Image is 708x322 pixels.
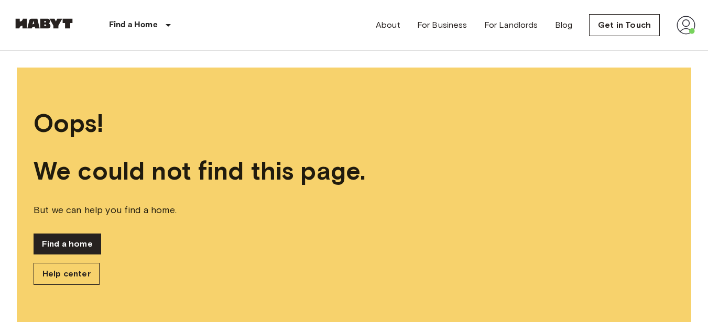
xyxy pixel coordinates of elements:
img: Habyt [13,18,75,29]
a: For Business [417,19,467,31]
a: About [376,19,400,31]
img: avatar [677,16,695,35]
span: But we can help you find a home. [34,203,674,217]
a: For Landlords [484,19,538,31]
a: Find a home [34,234,101,254]
span: Oops! [34,108,674,139]
a: Get in Touch [589,14,660,36]
a: Blog [555,19,573,31]
a: Help center [34,263,100,285]
p: Find a Home [109,19,158,31]
span: We could not find this page. [34,156,674,186]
